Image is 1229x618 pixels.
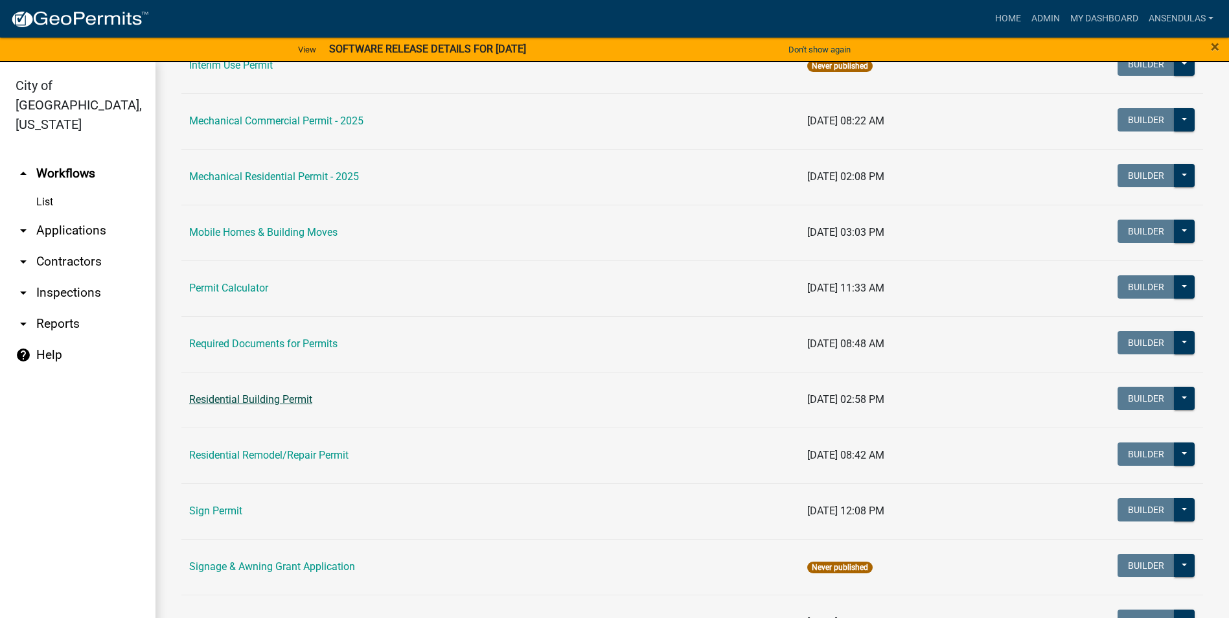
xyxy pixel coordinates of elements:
[807,115,884,127] span: [DATE] 08:22 AM
[189,170,359,183] a: Mechanical Residential Permit - 2025
[807,505,884,517] span: [DATE] 12:08 PM
[293,39,321,60] a: View
[189,449,349,461] a: Residential Remodel/Repair Permit
[1026,6,1065,31] a: Admin
[1118,387,1175,410] button: Builder
[807,282,884,294] span: [DATE] 11:33 AM
[16,166,31,181] i: arrow_drop_up
[189,282,268,294] a: Permit Calculator
[1118,164,1175,187] button: Builder
[16,285,31,301] i: arrow_drop_down
[1118,52,1175,76] button: Builder
[1065,6,1143,31] a: My Dashboard
[1143,6,1219,31] a: ansendulas
[1118,220,1175,243] button: Builder
[189,393,312,406] a: Residential Building Permit
[189,338,338,350] a: Required Documents for Permits
[1118,498,1175,521] button: Builder
[1211,39,1219,54] button: Close
[1118,554,1175,577] button: Builder
[783,39,856,60] button: Don't show again
[1118,108,1175,132] button: Builder
[1118,275,1175,299] button: Builder
[189,505,242,517] a: Sign Permit
[189,115,363,127] a: Mechanical Commercial Permit - 2025
[807,170,884,183] span: [DATE] 02:08 PM
[16,223,31,238] i: arrow_drop_down
[807,338,884,350] span: [DATE] 08:48 AM
[16,347,31,363] i: help
[807,226,884,238] span: [DATE] 03:03 PM
[807,449,884,461] span: [DATE] 08:42 AM
[16,316,31,332] i: arrow_drop_down
[329,43,526,55] strong: SOFTWARE RELEASE DETAILS FOR [DATE]
[189,226,338,238] a: Mobile Homes & Building Moves
[1118,331,1175,354] button: Builder
[1118,442,1175,466] button: Builder
[807,60,873,72] span: Never published
[189,560,355,573] a: Signage & Awning Grant Application
[990,6,1026,31] a: Home
[807,562,873,573] span: Never published
[1211,38,1219,56] span: ×
[807,393,884,406] span: [DATE] 02:58 PM
[189,59,273,71] a: Interim Use Permit
[16,254,31,269] i: arrow_drop_down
